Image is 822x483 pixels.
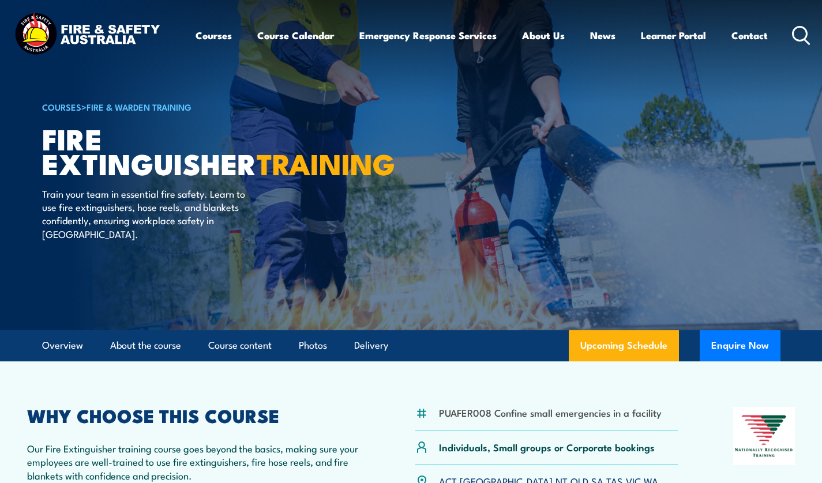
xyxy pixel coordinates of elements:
[110,330,181,361] a: About the course
[569,330,679,361] a: Upcoming Schedule
[42,126,327,175] h1: Fire Extinguisher
[700,330,780,361] button: Enquire Now
[590,20,615,51] a: News
[208,330,272,361] a: Course content
[257,20,334,51] a: Course Calendar
[42,187,253,241] p: Train your team in essential fire safety. Learn to use fire extinguishers, hose reels, and blanke...
[257,141,395,185] strong: TRAINING
[196,20,232,51] a: Courses
[42,100,81,113] a: COURSES
[299,330,327,361] a: Photos
[87,100,192,113] a: Fire & Warden Training
[733,407,795,465] img: Nationally Recognised Training logo.
[354,330,388,361] a: Delivery
[731,20,768,51] a: Contact
[27,407,360,423] h2: WHY CHOOSE THIS COURSE
[359,20,497,51] a: Emergency Response Services
[439,406,662,419] li: PUAFER008 Confine small emergencies in a facility
[522,20,565,51] a: About Us
[27,442,360,482] p: Our Fire Extinguisher training course goes beyond the basics, making sure your employees are well...
[439,440,655,454] p: Individuals, Small groups or Corporate bookings
[42,100,327,114] h6: >
[641,20,706,51] a: Learner Portal
[42,330,83,361] a: Overview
